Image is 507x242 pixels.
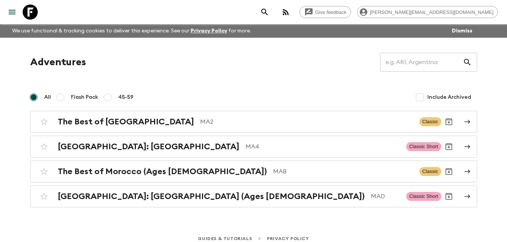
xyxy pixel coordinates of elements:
h2: [GEOGRAPHIC_DATA]: [GEOGRAPHIC_DATA] [58,142,239,152]
span: [PERSON_NAME][EMAIL_ADDRESS][DOMAIN_NAME] [366,9,498,15]
span: All [44,93,51,101]
button: Dismiss [450,26,474,36]
span: Include Archived [427,93,471,101]
span: Classic [419,117,441,126]
a: [GEOGRAPHIC_DATA]: [GEOGRAPHIC_DATA] (Ages [DEMOGRAPHIC_DATA])MADClassic ShortArchive [30,185,477,207]
a: [GEOGRAPHIC_DATA]: [GEOGRAPHIC_DATA]MA4Classic ShortArchive [30,136,477,158]
span: Classic [419,167,441,176]
input: e.g. AR1, Argentina [380,52,463,73]
h1: Adventures [30,55,86,70]
a: The Best of Morocco (Ages [DEMOGRAPHIC_DATA])MABClassicArchive [30,161,477,182]
p: MAB [273,167,413,176]
span: Give feedback [311,9,351,15]
button: Archive [441,164,456,179]
button: search adventures [257,5,272,20]
button: menu [5,5,20,20]
button: Archive [441,189,456,204]
a: Privacy Policy [191,28,227,34]
h2: The Best of [GEOGRAPHIC_DATA] [58,117,194,127]
p: MAD [371,192,400,201]
span: Classic Short [406,192,441,201]
span: Flash Pack [71,93,98,101]
p: MA4 [245,142,400,151]
button: Archive [441,139,456,154]
span: 45-59 [118,93,134,101]
a: Give feedback [299,6,351,18]
p: MA2 [200,117,413,126]
h2: [GEOGRAPHIC_DATA]: [GEOGRAPHIC_DATA] (Ages [DEMOGRAPHIC_DATA]) [58,191,365,201]
div: [PERSON_NAME][EMAIL_ADDRESS][DOMAIN_NAME] [357,6,498,18]
h2: The Best of Morocco (Ages [DEMOGRAPHIC_DATA]) [58,167,267,176]
a: The Best of [GEOGRAPHIC_DATA]MA2ClassicArchive [30,111,477,133]
span: Classic Short [406,142,441,151]
button: Archive [441,114,456,129]
p: We use functional & tracking cookies to deliver this experience. See our for more. [9,24,254,38]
